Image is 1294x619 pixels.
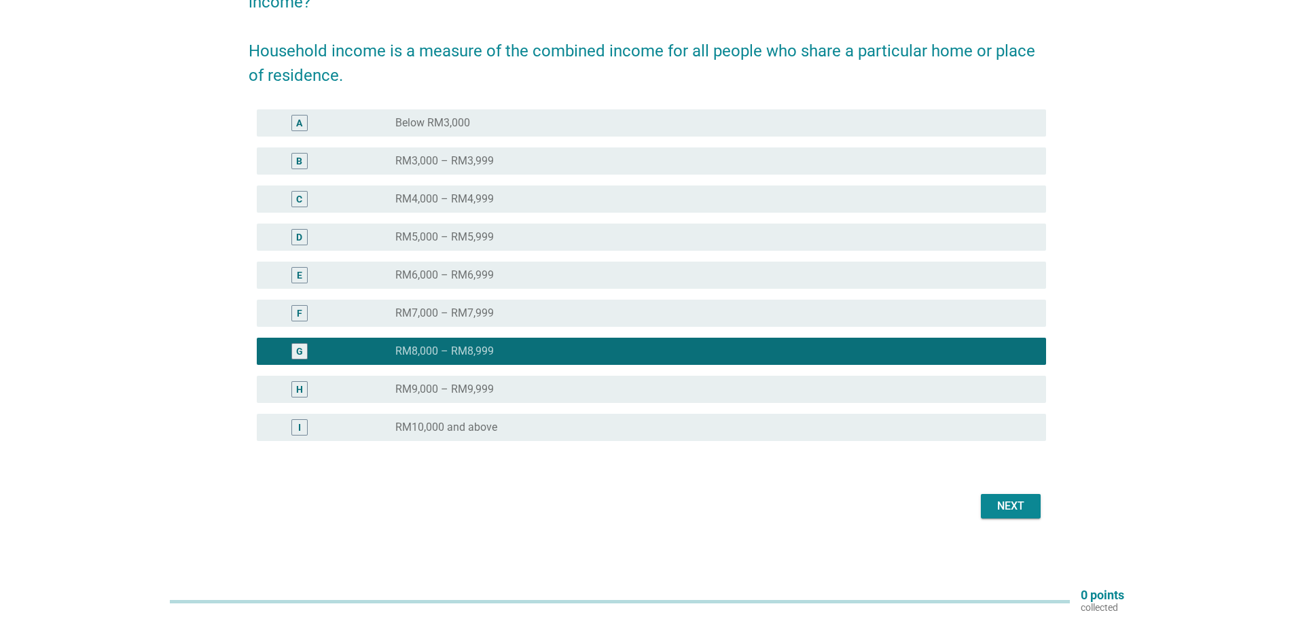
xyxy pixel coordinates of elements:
div: H [296,383,303,397]
div: G [296,344,303,359]
label: RM10,000 and above [395,421,497,434]
label: RM3,000 – RM3,999 [395,154,494,168]
label: Below RM3,000 [395,116,470,130]
p: collected [1081,601,1124,614]
div: F [297,306,302,321]
label: RM7,000 – RM7,999 [395,306,494,320]
div: D [296,230,302,245]
label: RM6,000 – RM6,999 [395,268,494,282]
button: Next [981,494,1041,518]
div: E [297,268,302,283]
p: 0 points [1081,589,1124,601]
label: RM9,000 – RM9,999 [395,383,494,396]
div: A [296,116,302,130]
label: RM4,000 – RM4,999 [395,192,494,206]
label: RM5,000 – RM5,999 [395,230,494,244]
div: I [298,421,301,435]
div: C [296,192,302,207]
div: Next [992,498,1030,514]
div: B [296,154,302,169]
label: RM8,000 – RM8,999 [395,344,494,358]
